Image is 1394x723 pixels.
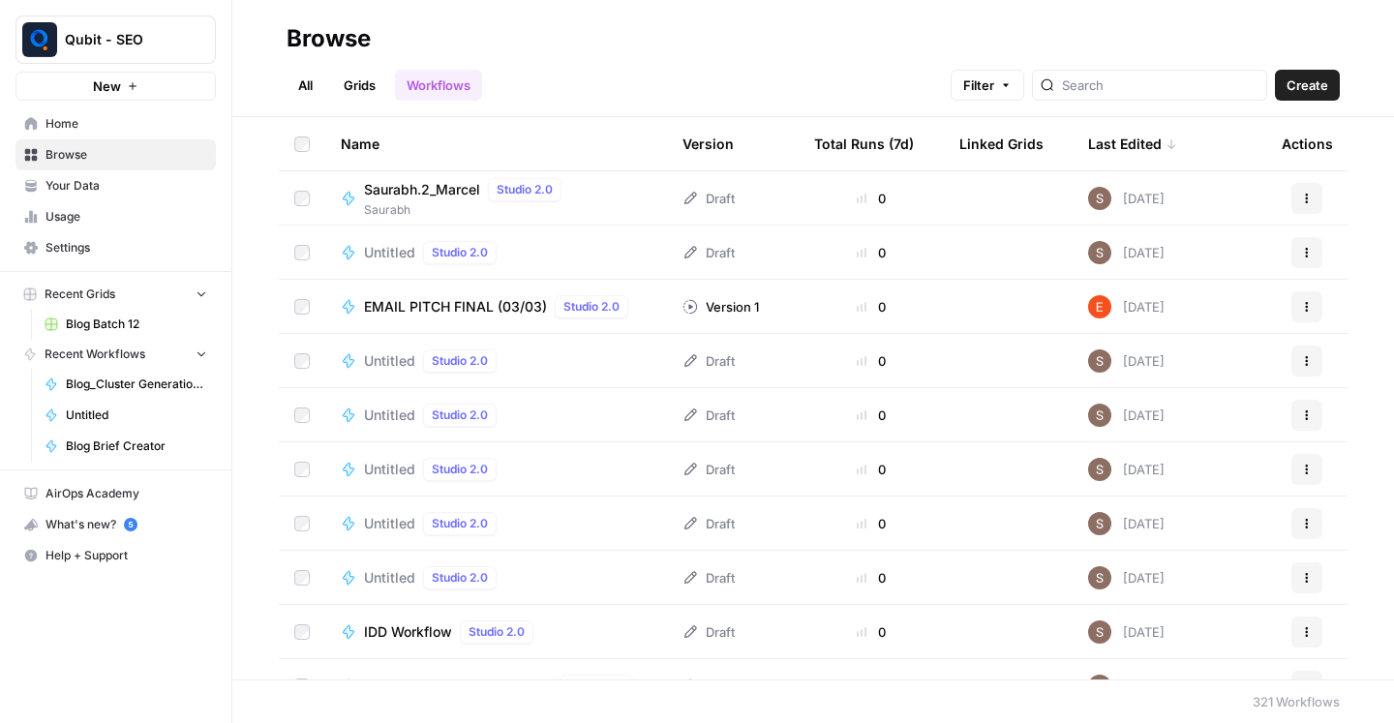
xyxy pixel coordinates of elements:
div: Total Runs (7d) [814,117,914,170]
div: 0 [814,189,928,208]
span: Studio 2.0 [469,623,525,641]
div: [DATE] [1088,404,1165,427]
span: Recent Grids [45,286,115,303]
a: Home [15,108,216,139]
a: UntitledStudio 2.0 [341,349,652,373]
button: Workspace: Qubit - SEO [15,15,216,64]
div: 0 [814,514,928,533]
span: Studio 2.0 [432,407,488,424]
span: Studio 2.0 [432,461,488,478]
span: Untitled [364,243,415,262]
img: r1t4d3bf2vn6qf7wuwurvsp061ux [1088,404,1111,427]
span: Saurabh_DeepResearch_Prac [364,677,552,696]
span: Settings [45,239,207,256]
img: r1t4d3bf2vn6qf7wuwurvsp061ux [1088,458,1111,481]
span: Create [1287,75,1328,95]
span: Browse [45,146,207,164]
div: 0 [814,406,928,425]
a: Grids [332,70,387,101]
span: Untitled [364,460,415,479]
span: Help + Support [45,547,207,564]
div: [DATE] [1088,620,1165,644]
span: Home [45,115,207,133]
div: 0 [814,622,928,642]
span: Filter [963,75,994,95]
a: UntitledStudio 2.0 [341,241,652,264]
img: r1t4d3bf2vn6qf7wuwurvsp061ux [1088,620,1111,644]
a: UntitledStudio 2.0 [341,404,652,427]
div: [DATE] [1088,566,1165,589]
a: AirOps Academy [15,478,216,509]
span: Usage [45,208,207,226]
div: Version 2 [682,677,762,696]
div: [DATE] [1088,295,1165,318]
div: Draft [682,514,735,533]
a: 5 [124,518,137,531]
div: Name [341,117,652,170]
a: Saurabh_DeepResearch_PracStudio 2.0 [341,675,652,698]
a: Settings [15,232,216,263]
img: Qubit - SEO Logo [22,22,57,57]
div: 0 [814,243,928,262]
div: [DATE] [1088,512,1165,535]
input: Search [1062,75,1258,95]
a: UntitledStudio 2.0 [341,458,652,481]
button: Recent Grids [15,280,216,309]
span: Saurabh [364,201,569,219]
div: Version [682,117,734,170]
span: Studio 2.0 [432,352,488,370]
span: Untitled [364,351,415,371]
img: ajf8yqgops6ssyjpn8789yzw4nvp [1088,295,1111,318]
a: Workflows [395,70,482,101]
text: 5 [128,520,133,529]
span: Studio 2.0 [432,244,488,261]
span: New [93,76,121,96]
img: r1t4d3bf2vn6qf7wuwurvsp061ux [1088,241,1111,264]
div: 321 Workflows [1253,692,1340,711]
div: [DATE] [1088,241,1165,264]
a: Untitled [36,400,216,431]
span: Recent Workflows [45,346,145,363]
div: Version 1 [682,297,759,316]
span: Studio 2.0 [497,181,553,198]
span: Blog_Cluster Generation V3a1 with WP Integration [Live site] [66,376,207,393]
img: r1t4d3bf2vn6qf7wuwurvsp061ux [1088,512,1111,535]
a: Your Data [15,170,216,201]
div: Draft [682,460,735,479]
button: New [15,72,216,101]
span: Studio 2.0 [563,298,620,316]
a: Blog Brief Creator [36,431,216,462]
div: [DATE] [1088,458,1165,481]
a: Blog_Cluster Generation V3a1 with WP Integration [Live site] [36,369,216,400]
div: Linked Grids [959,117,1044,170]
button: Recent Workflows [15,340,216,369]
span: Studio 2.0 [568,678,624,695]
span: Qubit - SEO [65,30,182,49]
span: Blog Batch 12 [66,316,207,333]
img: r1t4d3bf2vn6qf7wuwurvsp061ux [1088,349,1111,373]
span: Studio 2.0 [432,569,488,587]
a: EMAIL PITCH FINAL (03/03)Studio 2.0 [341,295,652,318]
a: Browse [15,139,216,170]
div: 0 [814,677,928,696]
div: [DATE] [1088,187,1165,210]
a: Blog Batch 12 [36,309,216,340]
button: Create [1275,70,1340,101]
a: UntitledStudio 2.0 [341,512,652,535]
span: Untitled [364,568,415,587]
div: Last Edited [1088,117,1177,170]
div: Browse [287,23,371,54]
span: Untitled [66,407,207,424]
span: Blog Brief Creator [66,437,207,455]
button: What's new? 5 [15,509,216,540]
a: UntitledStudio 2.0 [341,566,652,589]
div: [DATE] [1088,675,1165,698]
div: Draft [682,406,735,425]
span: IDD Workflow [364,622,452,642]
button: Filter [951,70,1024,101]
span: Studio 2.0 [432,515,488,532]
div: 0 [814,460,928,479]
span: EMAIL PITCH FINAL (03/03) [364,297,547,316]
span: AirOps Academy [45,485,207,502]
div: Actions [1282,117,1333,170]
